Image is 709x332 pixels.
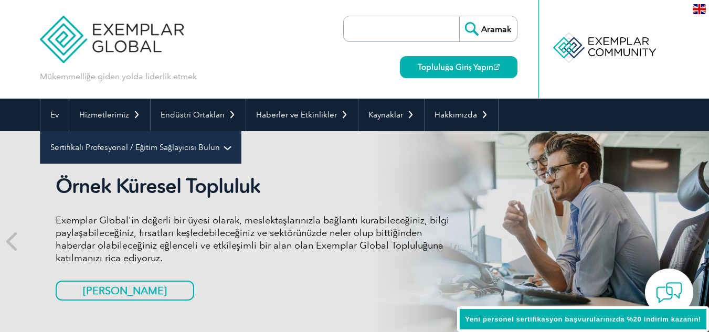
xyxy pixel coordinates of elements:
font: Topluluğa Giriş Yapın [418,62,493,72]
font: Ev [50,110,59,120]
font: Mükemmelliğe giden yolda liderlik etmek [40,71,197,81]
a: Kaynaklar [358,99,424,131]
font: Hizmetlerimiz [79,110,129,120]
img: en [693,4,706,14]
a: Ev [40,99,69,131]
a: Hakkımızda [425,99,498,131]
a: [PERSON_NAME] [56,281,194,301]
font: Yeni personel sertifikasyon başvurularınızda %20 indirim kazanın! [465,315,701,323]
font: Örnek Küresel Topluluk [56,174,260,198]
font: Endüstri Ortakları [161,110,225,120]
font: [PERSON_NAME] [83,284,167,297]
a: Sertifikalı Profesyonel / Eğitim Sağlayıcısı Bulun [40,131,241,164]
a: Topluluğa Giriş Yapın [400,56,517,78]
a: Haberler ve Etkinlikler [246,99,358,131]
font: Haberler ve Etkinlikler [256,110,337,120]
input: Aramak [459,16,517,41]
font: Kaynaklar [368,110,403,120]
img: contact-chat.png [656,280,682,306]
img: open_square.png [494,64,500,70]
font: Exemplar Global'in değerli bir üyesi olarak, meslektaşlarınızla bağlantı kurabileceğiniz, bilgi p... [56,215,449,264]
a: Endüstri Ortakları [151,99,246,131]
font: Hakkımızda [435,110,477,120]
a: Hizmetlerimiz [69,99,150,131]
font: Sertifikalı Profesyonel / Eğitim Sağlayıcısı Bulun [50,143,220,152]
